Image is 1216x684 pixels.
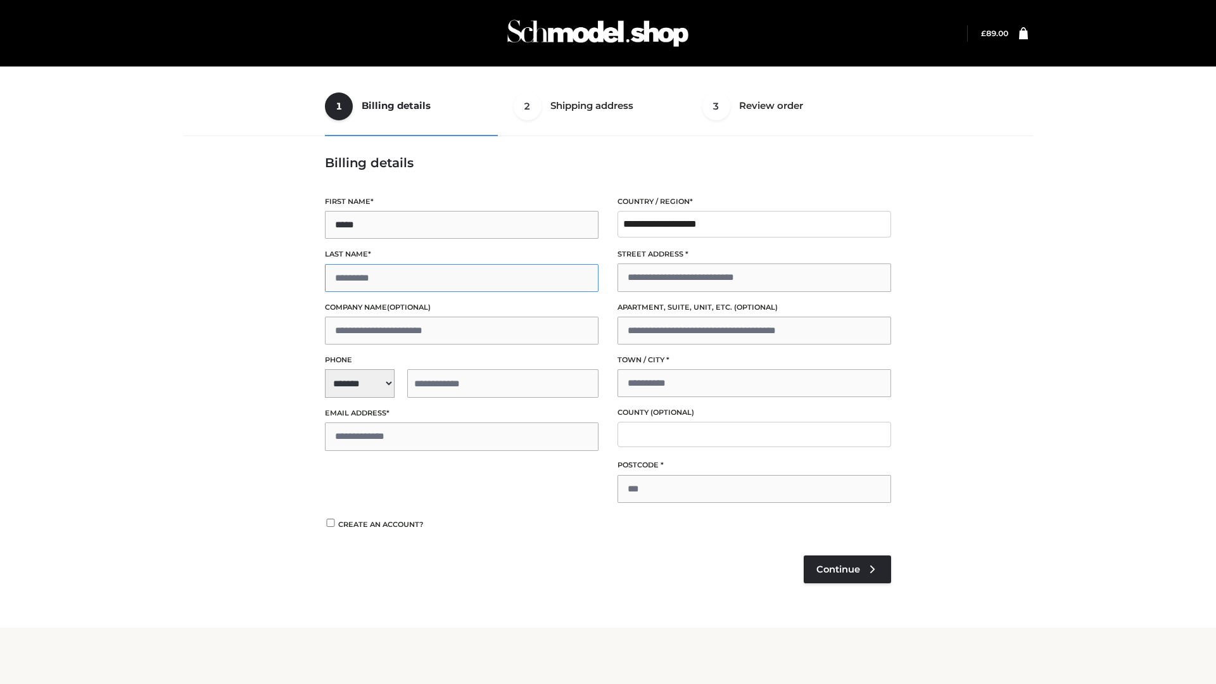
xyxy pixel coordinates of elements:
h3: Billing details [325,155,891,170]
label: Last name [325,248,598,260]
input: Create an account? [325,519,336,527]
label: Town / City [617,354,891,366]
label: First name [325,196,598,208]
a: Continue [804,555,891,583]
span: (optional) [734,303,778,312]
label: Postcode [617,459,891,471]
label: Street address [617,248,891,260]
label: Company name [325,301,598,313]
span: (optional) [387,303,431,312]
label: Country / Region [617,196,891,208]
span: (optional) [650,408,694,417]
span: Continue [816,564,860,575]
label: Apartment, suite, unit, etc. [617,301,891,313]
label: County [617,407,891,419]
img: Schmodel Admin 964 [503,8,693,58]
span: £ [981,28,986,38]
span: Create an account? [338,520,424,529]
label: Email address [325,407,598,419]
a: £89.00 [981,28,1008,38]
label: Phone [325,354,598,366]
bdi: 89.00 [981,28,1008,38]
